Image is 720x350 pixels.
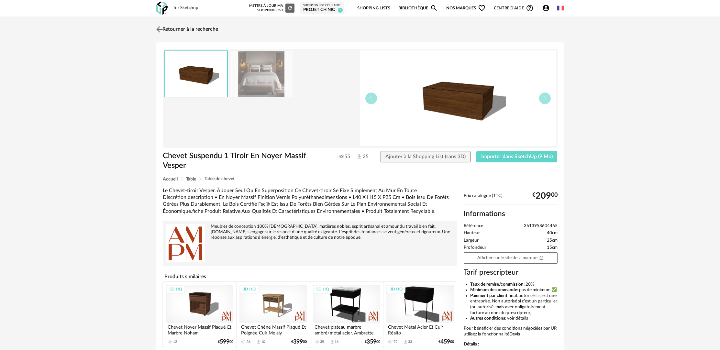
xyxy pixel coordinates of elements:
[163,151,324,171] h1: Chevet Suspendu 1 Tiroir En Noyer Massif Vesper
[464,252,558,264] a: Afficher sur le site de la marqueOpen In New icon
[240,285,259,293] div: 3D HQ
[464,238,479,244] span: Largeur
[163,187,457,215] div: Le Chevet-tiroir Vesper. À Jouer Seul Ou En Superposition Ce Chevet-tiroir Se Fixe Simplement Au ...
[470,316,558,322] li: : voir détails
[166,224,205,263] img: brand logo
[156,2,168,15] img: OXP
[387,285,405,293] div: 3D HQ
[356,153,363,160] img: Téléchargements
[313,323,380,336] div: Chevet plateau marbre ambré/métal acier, Ambrette
[335,340,338,344] div: 16
[287,6,293,10] span: Refresh icon
[237,282,310,347] a: 3D HQ Chevet Chêne Massif Plaqué Et Poignée Cuir Melaly 36 Download icon 10 €39900
[393,340,397,344] div: 72
[532,193,558,199] div: € 00
[385,154,466,159] span: Ajouter à la Shopping List (sans 3D)
[536,193,551,199] span: 209
[464,245,486,251] span: Profondeur
[220,340,229,344] span: 599
[293,340,303,344] span: 399
[173,5,198,11] div: for Sketchup
[339,153,350,160] span: 55
[481,154,553,159] span: Importer dans SketchUp (9 Mo)
[338,8,343,13] span: 7
[547,238,558,244] span: 25cm
[310,282,383,347] a: 3D HQ Chevet plateau marbre ambré/métal acier, Ambrette 35 Download icon 16 €35900
[155,25,164,34] img: svg+xml;base64,PHN2ZyB3aWR0aD0iMjQiIGhlaWdodD0iMjQiIHZpZXdCb3g9IjAgMCAyNCAyNCIgZmlsbD0ibm9uZSIgeG...
[163,282,236,347] a: 3D HQ Chevet Noyer Massif Plaqué Et Marbre Noham 12 €59900
[557,5,564,12] img: fr
[248,4,294,13] div: Mettre à jour ma Shopping List
[440,340,450,344] span: 459
[464,268,558,277] h3: Tarif prescripteur
[408,340,412,344] div: 33
[547,245,558,251] span: 15cm
[464,193,558,205] div: Prix catalogue (TTC):
[542,4,550,12] span: Account Circle icon
[381,151,471,163] button: Ajouter à la Shopping List (sans 3D)
[464,342,479,346] b: Détails :
[155,22,218,37] a: Retourner à la recherche
[173,340,177,344] div: 12
[163,177,558,181] div: Breadcrumb
[470,293,558,316] li: : autorisé si c’est une entreprise. Non autorisé si c’est un particulier (ou autorisé, mais avec ...
[464,209,558,219] h2: Informations
[365,340,380,344] div: € 00
[398,1,438,16] a: BibliothèqueMagnify icon
[256,340,261,345] span: Download icon
[539,255,544,260] span: Open In New icon
[218,340,233,344] div: € 00
[186,177,196,181] span: Table
[526,4,534,12] span: Help Circle Outline icon
[470,282,558,288] li: : 20%
[430,4,438,12] span: Magnify icon
[470,288,517,292] b: Minimum de commande
[446,1,486,16] span: Nos marques
[367,340,376,344] span: 359
[330,340,335,345] span: Download icon
[261,340,265,344] div: 10
[494,4,534,12] span: Centre d'aideHelp Circle Outline icon
[542,4,553,12] span: Account Circle icon
[166,224,454,240] div: Meubles de conception 100% [DEMOGRAPHIC_DATA], matières nobles, esprit artisanal et amour du trav...
[357,1,390,16] a: Shopping Lists
[524,223,558,229] span: 3613958604465
[163,272,457,281] h4: Produits similaires
[470,282,524,287] b: Taux de remise/commission
[470,287,558,293] li: : pas de minimum ✅
[239,323,307,336] div: Chevet Chêne Massif Plaqué Et Poignée Cuir Melaly
[386,323,454,336] div: Chevet Métal Acier Et Cuir Réalto
[165,51,227,97] img: thumbnail.png
[476,151,558,163] button: Importer dans SketchUp (9 Mo)
[470,293,517,298] b: Paiement par client final
[320,340,324,344] div: 35
[313,285,332,293] div: 3D HQ
[383,282,457,347] a: 3D HQ Chevet Métal Acier Et Cuir Réalto 72 Download icon 33 €45900
[478,4,486,12] span: Heart Outline icon
[464,223,483,229] span: Référence
[303,4,341,7] div: Shopping List courante
[464,230,480,236] span: Hauteur
[303,7,341,13] div: PROJET CH NIC
[360,50,556,146] img: thumbnail.png
[303,4,341,13] a: Shopping List courante PROJET CH NIC 7
[247,340,250,344] div: 36
[166,323,233,336] div: Chevet Noyer Massif Plaqué Et Marbre Noham
[205,177,235,181] span: Table de chevet
[438,340,454,344] div: € 00
[356,153,369,160] span: 25
[547,230,558,236] span: 40cm
[163,177,178,181] span: Accueil
[230,51,293,97] img: c7e61dfea9069aaf0635fd6e9fc21d8a.jpg
[470,316,505,321] b: Autres conditions
[166,285,185,293] div: 3D HQ
[291,340,307,344] div: € 00
[509,332,520,336] b: Devis
[403,340,408,345] span: Download icon
[464,326,558,337] p: Pour bénéficier des conditions négociées par UP, utilisez la fonctionnalité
